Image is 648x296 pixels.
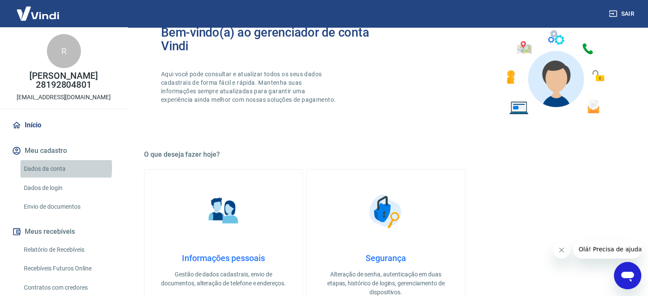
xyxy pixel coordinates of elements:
a: Dados da conta [20,160,117,178]
a: Recebíveis Futuros Online [20,260,117,277]
img: Imagem de um avatar masculino com diversos icones exemplificando as funcionalidades do gerenciado... [499,26,611,120]
button: Meus recebíveis [10,222,117,241]
img: Vindi [10,0,66,26]
h4: Segurança [320,253,451,263]
iframe: Botão para abrir a janela de mensagens [614,262,641,289]
iframe: Mensagem da empresa [573,240,641,259]
h2: Bem-vindo(a) ao gerenciador de conta Vindi [161,26,386,53]
iframe: Fechar mensagem [553,241,570,259]
a: Dados de login [20,179,117,197]
p: [PERSON_NAME] 28192804801 [7,72,121,89]
h4: Informações pessoais [158,253,289,263]
div: R [47,34,81,68]
img: Informações pessoais [202,190,245,233]
p: [EMAIL_ADDRESS][DOMAIN_NAME] [17,93,111,102]
p: Gestão de dados cadastrais, envio de documentos, alteração de telefone e endereços. [158,270,289,288]
a: Início [10,116,117,135]
button: Sair [607,6,638,22]
h5: O que deseja fazer hoje? [144,150,628,159]
img: Segurança [365,190,407,233]
a: Relatório de Recebíveis [20,241,117,259]
span: Olá! Precisa de ajuda? [5,6,72,13]
a: Envio de documentos [20,198,117,216]
button: Meu cadastro [10,141,117,160]
p: Aqui você pode consultar e atualizar todos os seus dados cadastrais de forma fácil e rápida. Mant... [161,70,337,104]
